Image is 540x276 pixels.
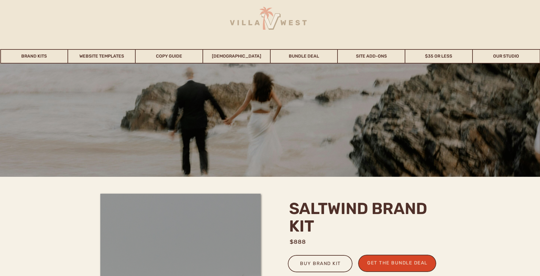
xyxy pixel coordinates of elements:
[271,49,337,64] a: Bundle Deal
[338,49,405,64] a: Site Add-Ons
[289,200,428,238] h2: Saltwind brand kit
[473,49,540,64] a: Our Studio
[405,49,472,64] a: $35 or Less
[364,259,431,269] a: get the bundle deal
[136,49,202,64] a: Copy Guide
[290,238,323,246] h1: $888
[203,49,270,64] a: [DEMOGRAPHIC_DATA]
[1,49,68,64] a: Brand Kits
[68,49,135,64] a: Website Templates
[295,259,346,270] a: buy brand kit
